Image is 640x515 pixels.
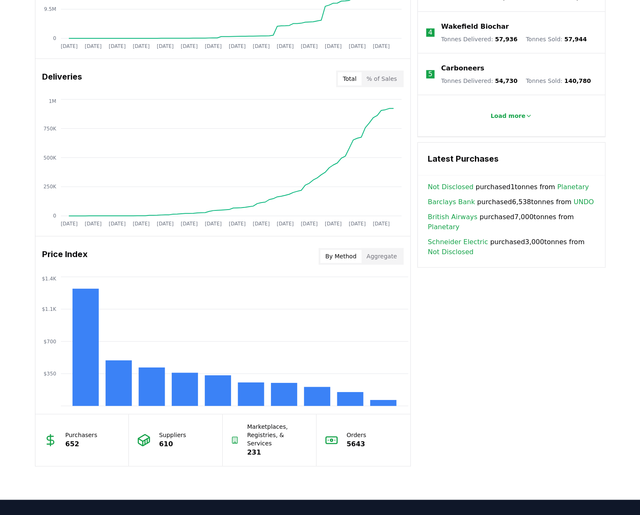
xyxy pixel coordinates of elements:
p: 4 [428,27,432,37]
tspan: [DATE] [349,43,366,49]
tspan: [DATE] [108,220,125,226]
span: purchased 6,538 tonnes from [428,197,594,207]
tspan: 750K [43,125,57,131]
tspan: 0 [53,213,56,219]
tspan: [DATE] [205,43,222,49]
tspan: [DATE] [301,220,318,226]
a: Not Disclosed [428,182,474,192]
tspan: [DATE] [253,220,270,226]
tspan: [DATE] [325,43,342,49]
tspan: [DATE] [253,43,270,49]
button: By Method [320,250,361,263]
tspan: $1.4K [42,275,57,281]
p: 5643 [346,439,366,449]
span: 57,936 [495,36,517,42]
tspan: [DATE] [181,220,198,226]
a: Planetary [557,182,589,192]
p: 652 [65,439,98,449]
h3: Deliveries [42,70,82,87]
tspan: [DATE] [157,43,174,49]
button: % of Sales [361,72,402,85]
tspan: [DATE] [228,220,246,226]
tspan: [DATE] [205,220,222,226]
a: Not Disclosed [428,247,474,257]
span: purchased 3,000 tonnes from [428,237,595,257]
button: Load more [484,107,539,124]
tspan: [DATE] [349,220,366,226]
tspan: [DATE] [60,43,78,49]
p: 610 [159,439,186,449]
tspan: [DATE] [276,43,294,49]
tspan: [DATE] [85,43,102,49]
span: 54,730 [495,77,517,84]
tspan: [DATE] [373,43,390,49]
tspan: [DATE] [276,220,294,226]
tspan: 500K [43,155,57,160]
p: 231 [247,447,308,457]
a: Wakefield Biochar [441,22,509,32]
p: Suppliers [159,431,186,439]
tspan: [DATE] [60,220,78,226]
tspan: [DATE] [85,220,102,226]
p: Tonnes Delivered : [441,35,517,43]
tspan: [DATE] [133,220,150,226]
p: Marketplaces, Registries, & Services [247,422,308,447]
span: purchased 1 tonnes from [428,182,589,192]
h3: Latest Purchases [428,152,595,165]
tspan: [DATE] [133,43,150,49]
tspan: [DATE] [181,43,198,49]
tspan: [DATE] [228,43,246,49]
tspan: 250K [43,184,57,190]
a: Barclays Bank [428,197,475,207]
tspan: [DATE] [301,43,318,49]
button: Aggregate [361,250,402,263]
p: Purchasers [65,431,98,439]
p: Tonnes Delivered : [441,77,517,85]
tspan: $700 [43,338,56,344]
h3: Price Index [42,248,88,265]
tspan: 0 [53,35,56,41]
p: Orders [346,431,366,439]
button: Total [338,72,361,85]
a: Schneider Electric [428,237,488,247]
span: purchased 7,000 tonnes from [428,212,595,232]
a: Planetary [428,222,459,232]
tspan: [DATE] [108,43,125,49]
tspan: [DATE] [373,220,390,226]
a: Carboneers [441,63,484,73]
p: Tonnes Sold : [526,77,591,85]
tspan: $350 [43,371,56,377]
tspan: $1.1K [42,306,57,312]
p: Tonnes Sold : [526,35,587,43]
span: 140,780 [564,77,591,84]
a: UNDO [573,197,594,207]
tspan: [DATE] [157,220,174,226]
tspan: 1M [48,98,56,104]
a: British Airways [428,212,477,222]
p: Load more [490,112,525,120]
p: 5 [428,69,432,79]
tspan: 9.5M [44,6,56,12]
tspan: [DATE] [325,220,342,226]
span: 57,944 [564,36,587,42]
